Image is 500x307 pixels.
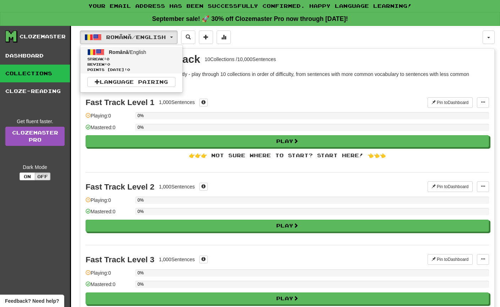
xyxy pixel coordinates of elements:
span: 0 [107,57,109,61]
button: On [20,172,35,180]
span: / English [109,49,146,55]
button: Pin toDashboard [428,181,473,192]
button: Off [35,172,50,180]
button: Play [86,292,489,305]
span: Română [109,49,129,55]
a: Language Pairing [87,77,175,87]
button: Pin toDashboard [428,254,473,265]
div: Fast Track Level 1 [86,98,154,107]
div: Dark Mode [5,164,65,171]
button: Play [86,135,489,147]
div: Fast Track Level 2 [86,182,154,191]
div: Get fluent faster. [5,118,65,125]
strong: September sale! 🚀 30% off Clozemaster Pro now through [DATE]! [152,15,348,22]
button: Add sentence to collection [199,31,213,44]
span: Română / English [106,34,166,40]
div: Mastered: 0 [86,281,132,292]
div: Playing: 0 [86,112,132,124]
span: Streak: [87,56,175,62]
div: 👉👉👉 Not sure where to start? Start here! 👈👈👈 [86,152,489,159]
a: ClozemasterPro [5,127,65,146]
div: Fluency Fast Track [104,54,200,65]
div: Clozemaster [20,33,66,40]
div: 1,000 Sentences [159,183,195,190]
div: 1,000 Sentences [159,99,195,106]
div: 10 Collections / 10,000 Sentences [205,56,276,63]
p: Expand your vocabulary quickly and efficiently - play through 10 collections in order of difficul... [86,71,489,85]
button: Play [86,220,489,232]
button: Pin toDashboard [428,97,473,108]
span: Review: 0 [87,62,175,67]
div: Mastered: 0 [86,124,132,136]
button: Search sentences [181,31,195,44]
button: More stats [217,31,231,44]
div: 1,000 Sentences [159,256,195,263]
div: Fast Track Level 3 [86,255,154,264]
div: Playing: 0 [86,197,132,208]
div: Playing: 0 [86,269,132,281]
button: Română/English [80,31,178,44]
span: Open feedback widget [5,297,59,305]
a: Română/EnglishStreak:0 Review:0Points [DATE]:0 [80,47,183,73]
span: Points [DATE]: 0 [87,67,175,72]
div: Mastered: 0 [86,208,132,220]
